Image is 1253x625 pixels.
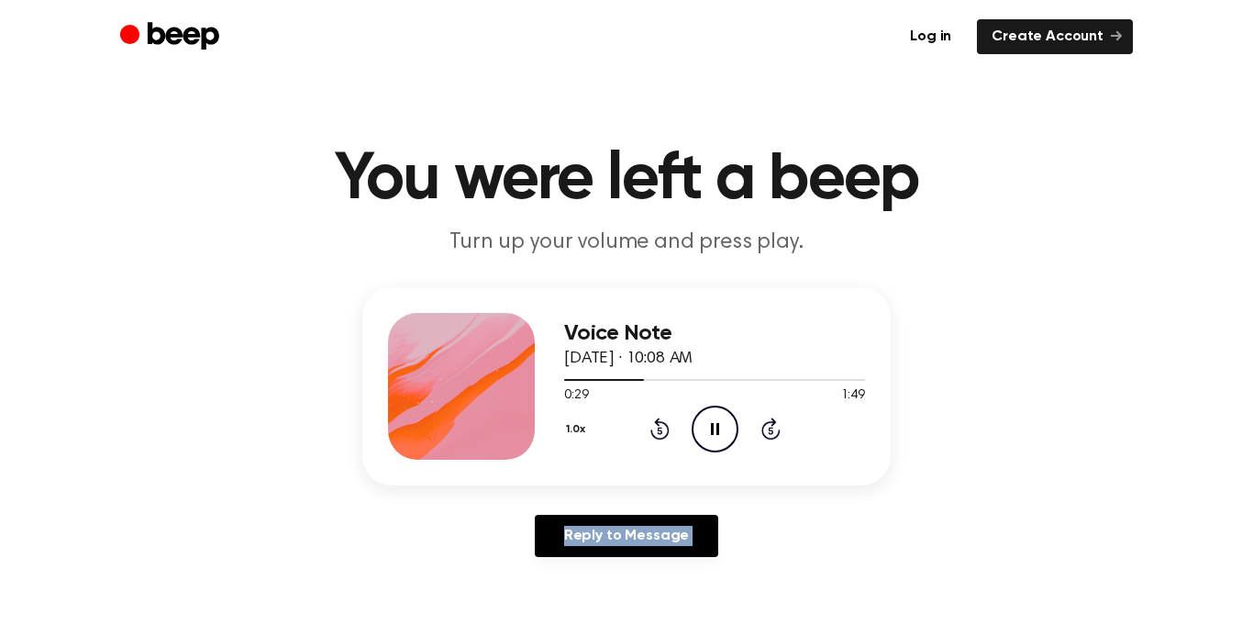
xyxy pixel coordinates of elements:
h1: You were left a beep [157,147,1096,213]
span: [DATE] · 10:08 AM [564,351,693,367]
a: Create Account [977,19,1133,54]
span: 0:29 [564,386,588,406]
p: Turn up your volume and press play. [274,228,979,258]
button: 1.0x [564,414,593,445]
h3: Voice Note [564,321,865,346]
a: Reply to Message [535,515,718,557]
a: Beep [120,19,224,55]
span: 1:49 [841,386,865,406]
a: Log in [895,19,966,54]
